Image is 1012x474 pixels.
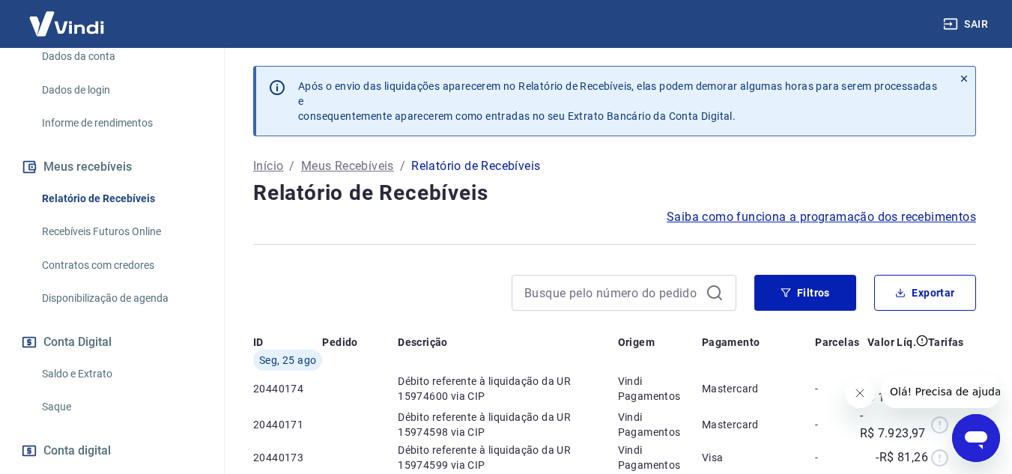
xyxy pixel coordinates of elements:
a: Disponibilização de agenda [36,283,206,314]
p: - [815,381,859,396]
a: Dados da conta [36,41,206,72]
button: Filtros [754,275,856,311]
p: Valor Líq. [867,335,916,350]
p: Tarifas [928,335,964,350]
p: Vindi Pagamentos [618,374,702,404]
span: Seg, 25 ago [259,353,316,368]
iframe: Mensagem da empresa [881,375,1000,408]
a: Meus Recebíveis [301,157,394,175]
p: 20440171 [253,417,322,432]
span: Olá! Precisa de ajuda? [9,10,126,22]
p: Origem [618,335,655,350]
a: Informe de rendimentos [36,108,206,139]
p: Descrição [398,335,448,350]
p: Vindi Pagamentos [618,410,702,440]
p: ID [253,335,264,350]
p: Pagamento [702,335,760,350]
p: / [400,157,405,175]
button: Meus recebíveis [18,151,206,183]
a: Relatório de Recebíveis [36,183,206,214]
iframe: Botão para abrir a janela de mensagens [952,414,1000,462]
a: Saldo e Extrato [36,359,206,389]
img: Vindi [18,1,115,46]
p: -R$ 7.923,97 [860,407,928,443]
p: 20440174 [253,381,322,396]
a: Contratos com credores [36,250,206,281]
p: Mastercard [702,417,816,432]
p: Pedido [322,335,357,350]
p: 20440173 [253,450,322,465]
p: Relatório de Recebíveis [411,157,540,175]
h4: Relatório de Recebíveis [253,178,976,208]
input: Busque pelo número do pedido [524,282,700,304]
iframe: Fechar mensagem [845,378,875,408]
p: Vindi Pagamentos [618,443,702,473]
p: -R$ 1.595,14 [860,371,928,407]
p: -R$ 81,26 [876,449,928,467]
p: Débito referente à liquidação da UR 15974599 via CIP [398,443,617,473]
span: Conta digital [43,440,111,461]
p: Débito referente à liquidação da UR 15974600 via CIP [398,374,617,404]
button: Sair [940,10,994,38]
p: / [289,157,294,175]
a: Conta digital [18,434,206,467]
a: Saque [36,392,206,422]
a: Dados de login [36,75,206,106]
p: Parcelas [815,335,859,350]
button: Conta Digital [18,326,206,359]
p: Após o envio das liquidações aparecerem no Relatório de Recebíveis, elas podem demorar algumas ho... [298,79,941,124]
a: Saiba como funciona a programação dos recebimentos [667,208,976,226]
p: Débito referente à liquidação da UR 15974598 via CIP [398,410,617,440]
p: Visa [702,450,816,465]
p: Mastercard [702,381,816,396]
a: Início [253,157,283,175]
p: - [815,417,859,432]
a: Recebíveis Futuros Online [36,216,206,247]
button: Exportar [874,275,976,311]
p: - [815,450,859,465]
